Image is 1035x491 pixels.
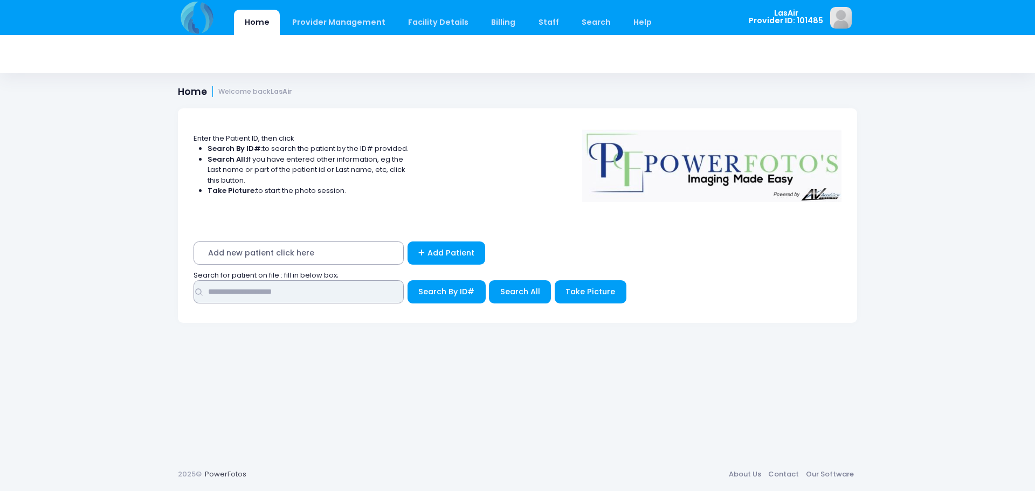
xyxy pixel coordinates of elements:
[418,286,474,297] span: Search By ID#
[528,10,569,35] a: Staff
[178,86,292,98] h1: Home
[571,10,621,35] a: Search
[408,241,486,265] a: Add Patient
[830,7,852,29] img: image
[749,9,823,25] span: LasAir Provider ID: 101485
[271,87,292,96] strong: LasAir
[208,185,409,196] li: to start the photo session.
[725,465,764,484] a: About Us
[218,88,292,96] small: Welcome back
[194,241,404,265] span: Add new patient click here
[234,10,280,35] a: Home
[194,270,339,280] span: Search for patient on file : fill in below box;
[205,469,246,479] a: PowerFotos
[500,286,540,297] span: Search All
[577,122,847,202] img: Logo
[408,280,486,303] button: Search By ID#
[623,10,663,35] a: Help
[281,10,396,35] a: Provider Management
[208,154,247,164] strong: Search All:
[208,154,409,186] li: If you have entered other information, eg the Last name or part of the patient id or Last name, e...
[565,286,615,297] span: Take Picture
[802,465,857,484] a: Our Software
[208,143,409,154] li: to search the patient by the ID# provided.
[178,469,202,479] span: 2025©
[489,280,551,303] button: Search All
[764,465,802,484] a: Contact
[555,280,626,303] button: Take Picture
[398,10,479,35] a: Facility Details
[208,185,256,196] strong: Take Picture:
[481,10,526,35] a: Billing
[194,133,294,143] span: Enter the Patient ID, then click
[208,143,263,154] strong: Search By ID#:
